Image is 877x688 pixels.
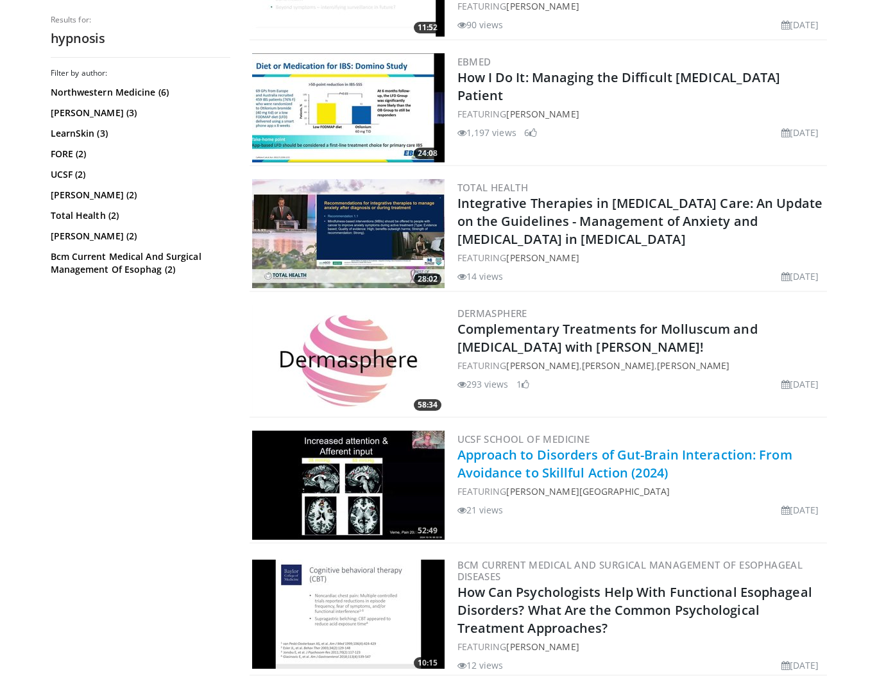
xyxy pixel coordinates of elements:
[781,377,819,391] li: [DATE]
[457,18,504,31] li: 90 views
[457,658,504,672] li: 12 views
[457,69,781,104] a: How I Do It: Managing the Difficult [MEDICAL_DATA] Patient
[524,126,537,139] li: 6
[51,209,227,222] a: Total Health (2)
[457,320,758,356] a: Complementary Treatments for Molluscum and [MEDICAL_DATA] with [PERSON_NAME]!
[781,270,819,283] li: [DATE]
[252,560,445,669] a: 10:15
[457,377,509,391] li: 293 views
[457,640,824,653] div: FEATURING
[51,68,230,78] h3: Filter by author:
[506,108,579,120] a: [PERSON_NAME]
[582,359,654,372] a: [PERSON_NAME]
[414,657,441,669] span: 10:15
[414,22,441,33] span: 11:52
[457,558,803,583] a: BCM Current Medical and Surgical Management of Esophageal Diseases
[51,148,227,160] a: FORE (2)
[51,107,227,119] a: [PERSON_NAME] (3)
[506,359,579,372] a: [PERSON_NAME]
[781,503,819,517] li: [DATE]
[414,273,441,285] span: 28:02
[457,307,527,320] a: Dermasphere
[457,359,824,372] div: FEATURING , ,
[252,431,445,540] a: 52:49
[414,525,441,537] span: 52:49
[51,30,230,47] h2: hypnosis
[51,250,227,276] a: Bcm Current Medical And Surgical Management Of Esophag (2)
[657,359,729,372] a: [PERSON_NAME]
[457,583,812,637] a: How Can Psychologists Help With Functional Esophageal Disorders? What Are the Common Psychologica...
[51,86,227,99] a: Northwestern Medicine (6)
[51,230,227,243] a: [PERSON_NAME] (2)
[414,399,441,411] span: 58:34
[457,55,491,68] a: EBMed
[506,252,579,264] a: [PERSON_NAME]
[252,179,445,288] a: 28:02
[506,485,670,497] a: [PERSON_NAME][GEOGRAPHIC_DATA]
[252,560,445,669] img: 4adc1ff8-22c8-4a29-b8a8-66ebeb3c0c4e.300x170_q85_crop-smart_upscale.jpg
[51,127,227,140] a: LearnSkin (3)
[457,485,824,498] div: FEATURING
[252,305,445,414] img: c62b2019-2c18-4674-83dc-295727276140.300x170_q85_crop-smart_upscale.jpg
[457,433,590,445] a: UCSF School of Medicine
[457,181,529,194] a: Total Health
[781,126,819,139] li: [DATE]
[781,658,819,672] li: [DATE]
[781,18,819,31] li: [DATE]
[252,53,445,162] img: 12d9c452-9605-4b76-8cb8-bcf26f635992.300x170_q85_crop-smart_upscale.jpg
[414,148,441,159] span: 24:08
[457,503,504,517] li: 21 views
[457,126,516,139] li: 1,197 views
[252,431,445,540] img: 974f644a-dd60-4d76-95a9-b244a72c372d.300x170_q85_crop-smart_upscale.jpg
[506,641,579,653] a: [PERSON_NAME]
[457,251,824,264] div: FEATURING
[51,15,230,25] p: Results for:
[51,168,227,181] a: UCSF (2)
[457,194,823,248] a: Integrative Therapies in [MEDICAL_DATA] Care: An Update on the Guidelines - Management of Anxiety...
[51,189,227,202] a: [PERSON_NAME] (2)
[457,270,504,283] li: 14 views
[457,107,824,121] div: FEATURING
[252,53,445,162] a: 24:08
[252,179,445,288] img: e6c57283-57c4-4d58-9bca-c947dea534cf.300x170_q85_crop-smart_upscale.jpg
[252,305,445,414] a: 58:34
[457,446,792,481] a: Approach to Disorders of Gut-Brain Interaction: From Avoidance to Skillful Action (2024)
[516,377,529,391] li: 1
